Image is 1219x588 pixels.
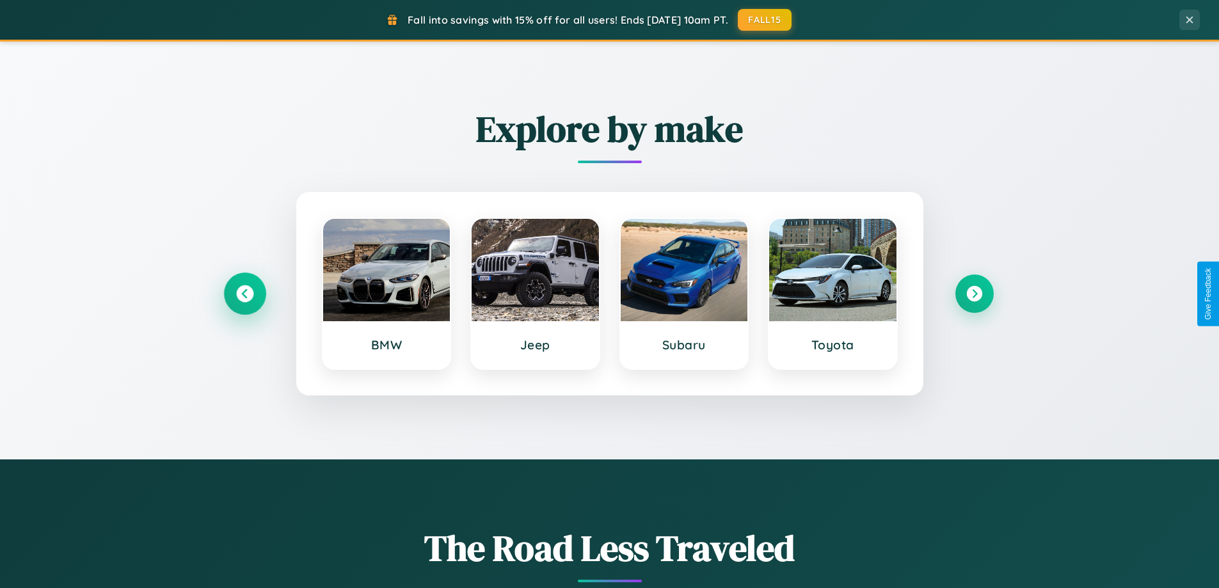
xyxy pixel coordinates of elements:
[336,337,438,353] h3: BMW
[408,13,728,26] span: Fall into savings with 15% off for all users! Ends [DATE] 10am PT.
[1204,268,1213,320] div: Give Feedback
[226,523,994,573] h1: The Road Less Traveled
[633,337,735,353] h3: Subaru
[782,337,884,353] h3: Toyota
[226,104,994,154] h2: Explore by make
[484,337,586,353] h3: Jeep
[738,9,792,31] button: FALL15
